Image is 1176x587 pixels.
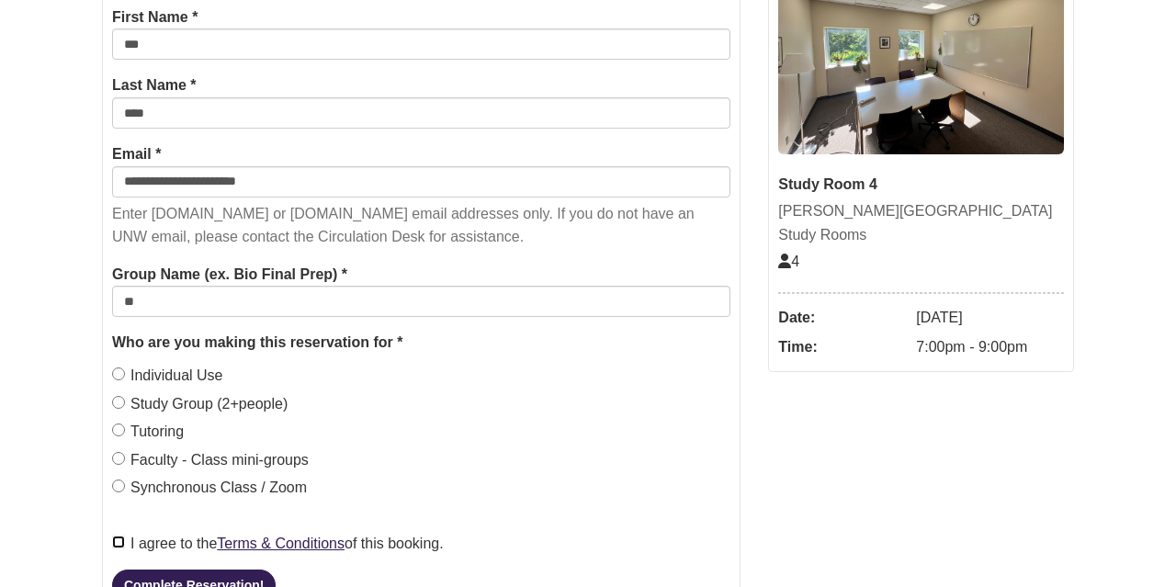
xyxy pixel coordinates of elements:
[112,367,125,380] input: Individual Use
[778,333,907,362] dt: Time:
[112,480,125,492] input: Synchronous Class / Zoom
[112,331,730,355] legend: Who are you making this reservation for *
[112,420,184,444] label: Tutoring
[916,303,1064,333] dd: [DATE]
[112,532,444,556] label: I agree to the of this booking.
[778,199,1064,246] div: [PERSON_NAME][GEOGRAPHIC_DATA] Study Rooms
[778,173,1064,197] div: Study Room 4
[112,448,309,472] label: Faculty - Class mini-groups
[112,73,197,97] label: Last Name *
[778,303,907,333] dt: Date:
[112,263,347,287] label: Group Name (ex. Bio Final Prep) *
[778,254,799,269] span: The capacity of this space
[112,423,125,436] input: Tutoring
[112,476,307,500] label: Synchronous Class / Zoom
[112,142,161,166] label: Email *
[112,6,198,29] label: First Name *
[112,202,730,249] p: Enter [DOMAIN_NAME] or [DOMAIN_NAME] email addresses only. If you do not have an UNW email, pleas...
[112,392,288,416] label: Study Group (2+people)
[112,452,125,465] input: Faculty - Class mini-groups
[217,536,345,551] a: Terms & Conditions
[916,333,1064,362] dd: 7:00pm - 9:00pm
[112,364,223,388] label: Individual Use
[112,536,125,548] input: I agree to theTerms & Conditionsof this booking.
[112,396,125,409] input: Study Group (2+people)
